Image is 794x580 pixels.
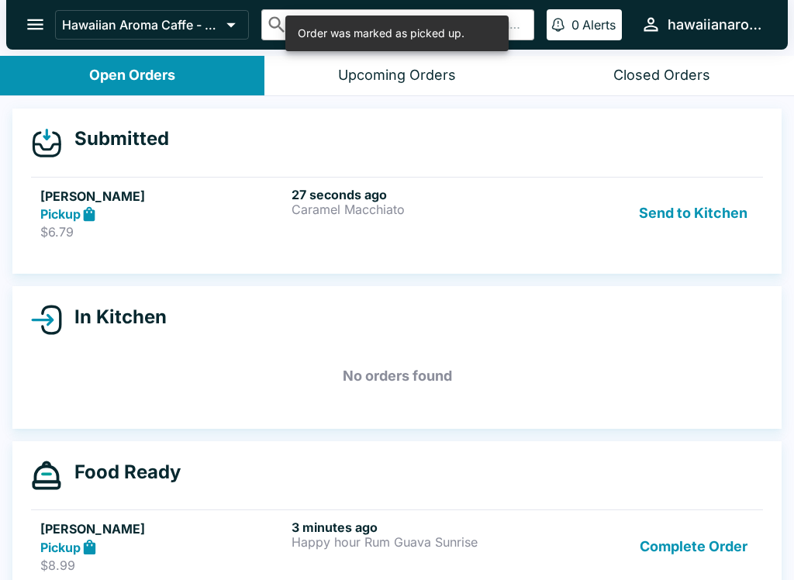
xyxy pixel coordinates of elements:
h5: [PERSON_NAME] [40,187,285,205]
div: Closed Orders [613,67,710,85]
button: Complete Order [633,520,754,573]
h4: In Kitchen [62,306,167,329]
strong: Pickup [40,540,81,555]
p: $8.99 [40,558,285,573]
div: Upcoming Orders [338,67,456,85]
p: 0 [571,17,579,33]
button: open drawer [16,5,55,44]
button: Send to Kitchen [633,187,754,240]
p: Alerts [582,17,616,33]
p: $6.79 [40,224,285,240]
div: hawaiianaromacaffe [668,16,763,34]
h5: No orders found [31,348,763,404]
button: Hawaiian Aroma Caffe - Waikiki Beachcomber [55,10,249,40]
p: Caramel Macchiato [292,202,537,216]
p: Hawaiian Aroma Caffe - Waikiki Beachcomber [62,17,220,33]
strong: Pickup [40,206,81,222]
p: Happy hour Rum Guava Sunrise [292,535,537,549]
a: [PERSON_NAME]Pickup$6.7927 seconds agoCaramel MacchiatoSend to Kitchen [31,177,763,250]
h6: 27 seconds ago [292,187,537,202]
h5: [PERSON_NAME] [40,520,285,538]
div: Order was marked as picked up. [298,20,464,47]
button: hawaiianaromacaffe [634,8,769,41]
div: Open Orders [89,67,175,85]
h4: Food Ready [62,461,181,484]
h6: 3 minutes ago [292,520,537,535]
h4: Submitted [62,127,169,150]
